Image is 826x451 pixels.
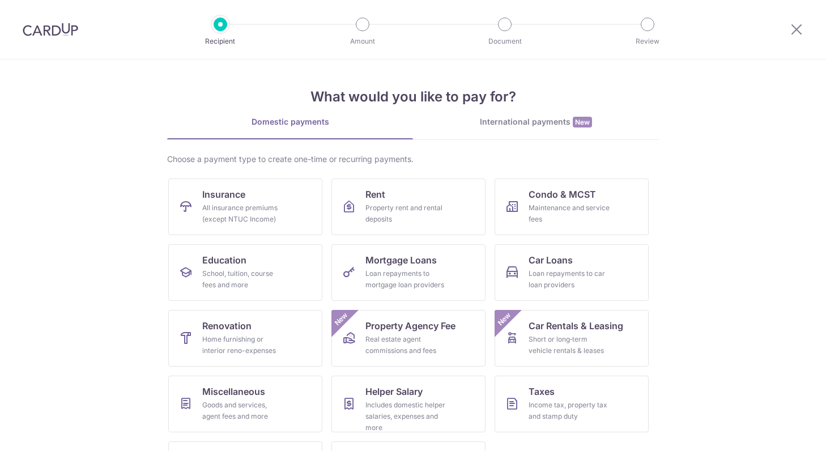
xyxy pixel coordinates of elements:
[332,310,351,329] span: New
[529,202,610,225] div: Maintenance and service fees
[495,376,649,432] a: TaxesIncome tax, property tax and stamp duty
[573,117,592,127] span: New
[495,178,649,235] a: Condo & MCSTMaintenance and service fees
[365,188,385,201] span: Rent
[463,36,547,47] p: Document
[529,253,573,267] span: Car Loans
[202,385,265,398] span: Miscellaneous
[202,188,245,201] span: Insurance
[365,319,455,333] span: Property Agency Fee
[365,385,423,398] span: Helper Salary
[178,36,262,47] p: Recipient
[23,23,78,36] img: CardUp
[495,244,649,301] a: Car LoansLoan repayments to car loan providers
[202,202,284,225] div: All insurance premiums (except NTUC Income)
[413,116,659,128] div: International payments
[529,399,610,422] div: Income tax, property tax and stamp duty
[331,244,486,301] a: Mortgage LoansLoan repayments to mortgage loan providers
[365,202,447,225] div: Property rent and rental deposits
[168,376,322,432] a: MiscellaneousGoods and services, agent fees and more
[202,399,284,422] div: Goods and services, agent fees and more
[321,36,405,47] p: Amount
[365,334,447,356] div: Real estate agent commissions and fees
[202,268,284,291] div: School, tuition, course fees and more
[168,244,322,301] a: EducationSchool, tuition, course fees and more
[529,334,610,356] div: Short or long‑term vehicle rentals & leases
[495,310,649,367] a: Car Rentals & LeasingShort or long‑term vehicle rentals & leasesNew
[202,334,284,356] div: Home furnishing or interior reno-expenses
[606,36,689,47] p: Review
[365,399,447,433] div: Includes domestic helper salaries, expenses and more
[529,188,596,201] span: Condo & MCST
[168,178,322,235] a: InsuranceAll insurance premiums (except NTUC Income)
[365,268,447,291] div: Loan repayments to mortgage loan providers
[331,310,486,367] a: Property Agency FeeReal estate agent commissions and feesNew
[331,376,486,432] a: Helper SalaryIncludes domestic helper salaries, expenses and more
[167,116,413,127] div: Domestic payments
[529,268,610,291] div: Loan repayments to car loan providers
[529,319,623,333] span: Car Rentals & Leasing
[495,310,514,329] span: New
[365,253,437,267] span: Mortgage Loans
[167,87,659,107] h4: What would you like to pay for?
[331,178,486,235] a: RentProperty rent and rental deposits
[202,253,246,267] span: Education
[167,154,659,165] div: Choose a payment type to create one-time or recurring payments.
[202,319,252,333] span: Renovation
[529,385,555,398] span: Taxes
[168,310,322,367] a: RenovationHome furnishing or interior reno-expenses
